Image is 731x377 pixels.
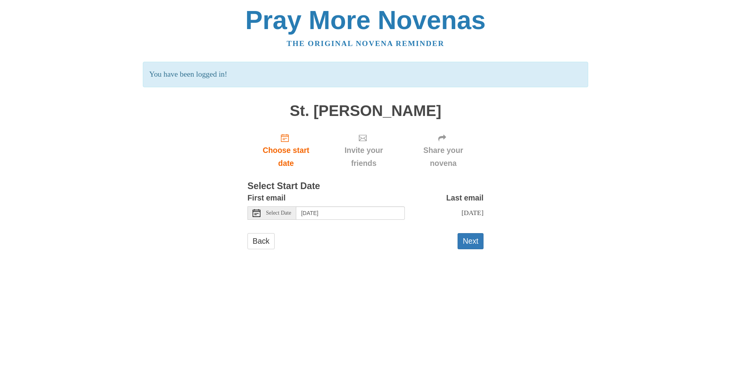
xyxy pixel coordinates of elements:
[266,210,291,216] span: Select Date
[247,233,275,249] a: Back
[458,233,484,249] button: Next
[255,144,317,170] span: Choose start date
[143,62,588,87] p: You have been logged in!
[403,127,484,174] div: Click "Next" to confirm your start date first.
[461,209,484,217] span: [DATE]
[325,127,403,174] div: Click "Next" to confirm your start date first.
[247,181,484,191] h3: Select Start Date
[332,144,395,170] span: Invite your friends
[247,127,325,174] a: Choose start date
[247,103,484,120] h1: St. [PERSON_NAME]
[446,191,484,204] label: Last email
[246,6,486,35] a: Pray More Novenas
[247,191,286,204] label: First email
[287,39,445,48] a: The original novena reminder
[411,144,476,170] span: Share your novena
